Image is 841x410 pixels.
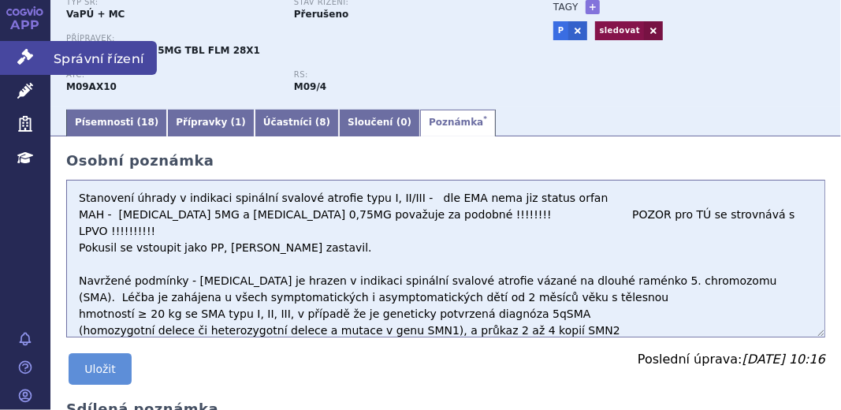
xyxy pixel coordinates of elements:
a: Poznámka* [420,110,496,136]
strong: RISDIPLAM [66,81,117,92]
p: Poslední úprava: [638,353,825,366]
span: 0 [400,117,407,128]
textarea: Stanovení úhrady v indikaci spinální svalové atrofie typu I, II/III - dle EMA nema jiz status orf... [66,180,825,337]
p: Přípravek: [66,34,522,43]
span: 18 [141,117,154,128]
a: Písemnosti (18) [66,110,167,136]
p: RS: [294,70,506,80]
strong: VaPÚ + MC [66,9,125,20]
strong: Přerušeno [294,9,348,20]
strong: risdiplam [294,81,326,92]
a: sledovat [595,21,644,40]
a: Sloučení (0) [339,110,420,136]
a: Účastníci (8) [255,110,339,136]
p: ATC: [66,70,278,80]
a: P [553,21,568,40]
span: 8 [319,117,326,128]
h2: Osobní poznámka [66,152,825,170]
a: Přípravky (1) [167,110,255,136]
span: 1 [235,117,241,128]
span: [MEDICAL_DATA] 5MG TBL FLM 28X1 [66,45,260,56]
span: [DATE] 10:16 [742,352,825,367]
span: Správní řízení [50,41,157,74]
button: Uložit [69,353,132,385]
